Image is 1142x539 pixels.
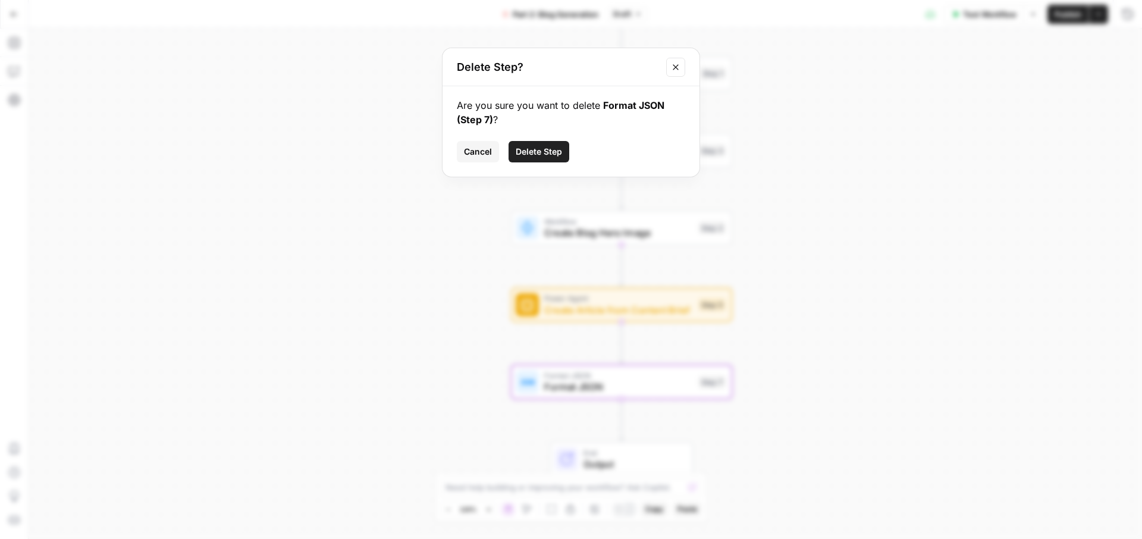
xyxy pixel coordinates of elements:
[457,59,659,76] h2: Delete Step?
[666,58,685,77] button: Close modal
[457,98,685,127] div: Are you sure you want to delete ?
[457,141,499,162] button: Cancel
[464,146,492,158] span: Cancel
[516,146,562,158] span: Delete Step
[509,141,569,162] button: Delete Step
